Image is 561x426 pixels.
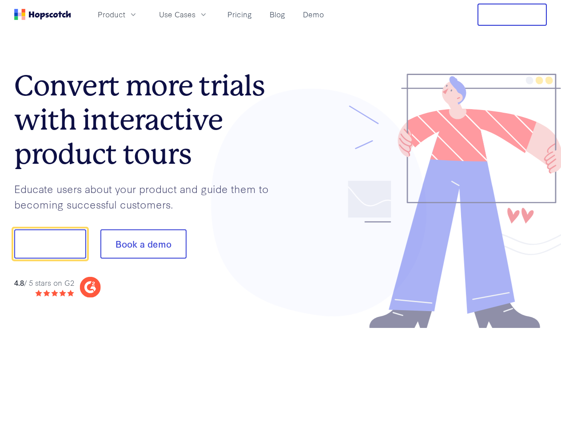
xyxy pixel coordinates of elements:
[299,7,327,22] a: Demo
[14,277,74,288] div: / 5 stars on G2
[14,9,71,20] a: Home
[14,69,281,171] h1: Convert more trials with interactive product tours
[14,277,24,287] strong: 4.8
[224,7,255,22] a: Pricing
[98,9,125,20] span: Product
[477,4,547,26] button: Free Trial
[92,7,143,22] button: Product
[154,7,213,22] button: Use Cases
[266,7,289,22] a: Blog
[14,229,86,259] button: Show me!
[100,229,187,259] button: Book a demo
[159,9,195,20] span: Use Cases
[14,181,281,212] p: Educate users about your product and guide them to becoming successful customers.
